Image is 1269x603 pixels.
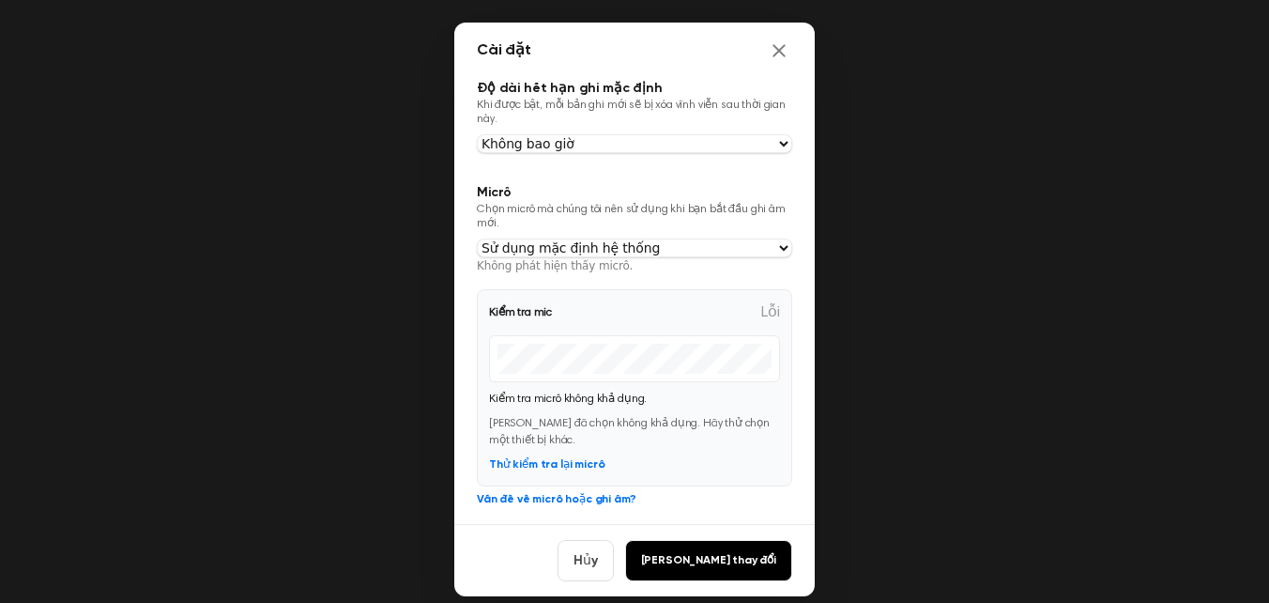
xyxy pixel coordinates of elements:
[477,257,792,274] div: Không phát hiện thấy micrô.
[625,540,792,581] button: [PERSON_NAME] thay đổi
[489,456,604,473] button: Thử kiểm tra lại micrô
[477,39,531,62] h2: Cài đặt
[477,491,636,508] button: Vấn đề về micrô hoặc ghi âm?
[477,99,792,127] p: Khi được bật, mỗi bản ghi mới sẽ bị xóa vĩnh viễn sau thời gian này.
[489,304,552,321] span: Kiểm tra mic
[489,415,780,449] p: [PERSON_NAME] đã chọn không khả dụng. Hãy thử chọn một thiết bị khác.
[477,183,792,203] h3: Micrô
[558,540,614,581] button: Hủy
[761,301,780,324] span: Lỗi
[489,394,647,405] span: Kiểm tra micrô không khả dụng.
[477,79,792,99] h3: Độ dài hết hạn ghi mặc định
[766,38,792,64] button: Đóng cài đặt
[477,203,792,231] p: Chọn micrô mà chúng tôi nên sử dụng khi bạn bắt đầu ghi âm mới.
